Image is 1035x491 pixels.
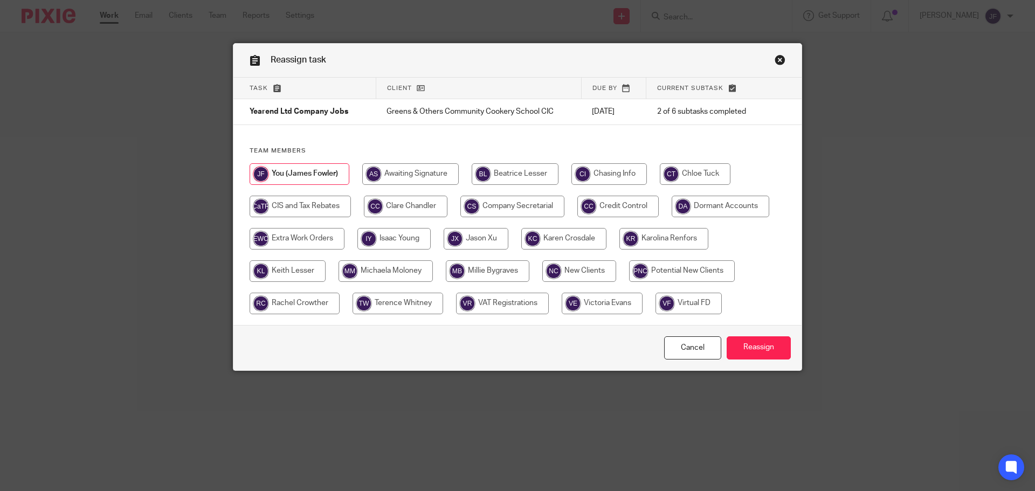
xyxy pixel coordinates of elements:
span: Task [250,85,268,91]
td: 2 of 6 subtasks completed [646,99,767,125]
span: Client [387,85,412,91]
span: Current subtask [657,85,723,91]
a: Close this dialog window [775,54,785,69]
p: Greens & Others Community Cookery School CIC [387,106,570,117]
h4: Team members [250,147,785,155]
p: [DATE] [592,106,636,117]
input: Reassign [727,336,791,359]
span: Reassign task [271,56,326,64]
a: Close this dialog window [664,336,721,359]
span: Yearend Ltd Company Jobs [250,108,348,116]
span: Due by [592,85,617,91]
